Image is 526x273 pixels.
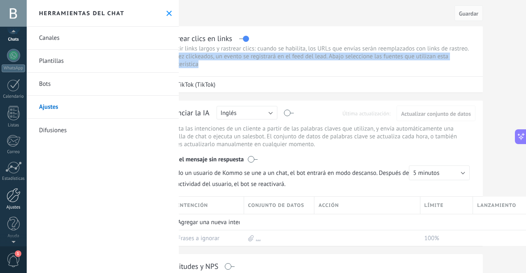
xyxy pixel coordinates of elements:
div: Dejar el mensaje sin respuesta [164,150,475,165]
div: Chats [2,37,25,42]
a: Ajustes [27,96,179,119]
div: WhatsApp [2,64,25,72]
h2: Herramientas del chat [39,9,125,17]
button: 5 minutos [409,165,470,180]
h2: Ajustes [156,5,452,21]
a: Bots [27,73,179,96]
a: Plantillas [27,50,179,73]
p: Reducir links largos y rastrear clics: cuando se habilita, los URLs que envías serán reemplazados... [164,45,475,68]
div: Solicitudes y NPS [164,262,218,271]
button: Inglés [217,106,277,119]
a: Difusiones [27,119,179,142]
span: Conjunto de datos [248,202,305,209]
span: 5 minutos [413,169,439,177]
div: Estadísticas [2,176,25,181]
span: Cuando un usuario de Kommo se une a un chat, el bot entrará en modo descanso. Después de [164,165,470,180]
div: Ayuda [2,234,25,239]
span: 1 [15,250,21,257]
div: Ajustes [420,214,469,230]
span: de inactividad del usuario, el bot se reactivará. [164,165,475,188]
span: Intención [178,202,208,209]
div: Potenciar la IA [164,108,210,121]
div: Listas [2,123,25,128]
div: Ajustes [314,214,416,230]
div: Rastrear clics en links [164,34,232,43]
div: 100% [420,230,469,246]
a: Canales [27,27,179,50]
button: Guardar [454,5,483,21]
div: Correo [2,149,25,155]
div: Ajustes [473,214,518,230]
span: Límite [424,202,444,209]
p: Detecta las intenciones de un cliente a partir de las palabras claves que utilizan, y envía autom... [164,125,475,148]
span: 100% [424,234,439,242]
span: Guardar [459,11,478,16]
a: Frases a ignorar [178,234,219,242]
div: TikTok (TikTok) [177,81,215,89]
div: Ajustes [2,205,25,210]
div: Ajustes [244,214,311,230]
span: Acción [318,202,339,209]
span: Lanzamiento [477,202,516,209]
div: Agregar una nueva intención [173,214,240,230]
div: Calendario [2,94,25,99]
a: ... [256,234,261,242]
span: Inglés [221,109,237,117]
